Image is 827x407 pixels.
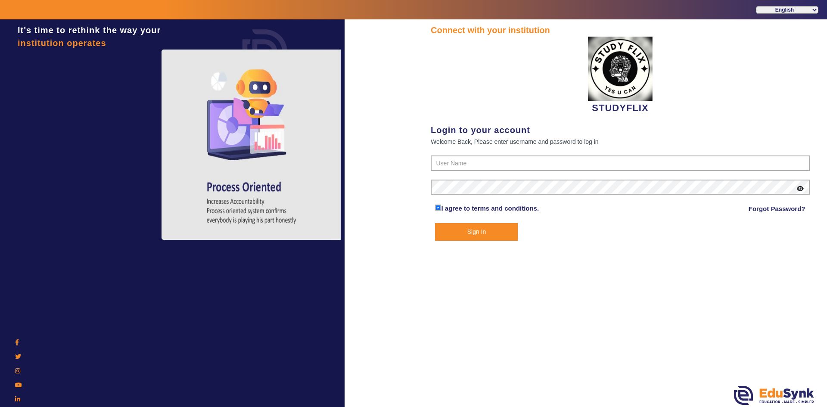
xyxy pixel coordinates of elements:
[431,24,810,37] div: Connect with your institution
[435,223,518,241] button: Sign In
[233,19,297,84] img: login.png
[18,38,106,48] span: institution operates
[18,25,161,35] span: It's time to rethink the way your
[588,37,653,101] img: 71dce94a-bed6-4ff3-a9ed-96170f5a9cb7
[441,205,539,212] a: I agree to terms and conditions.
[162,50,342,240] img: login4.png
[749,204,805,214] a: Forgot Password?
[431,137,810,147] div: Welcome Back, Please enter username and password to log in
[431,155,810,171] input: User Name
[431,124,810,137] div: Login to your account
[431,37,810,115] div: STUDYFLIX
[734,386,814,405] img: edusynk.png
